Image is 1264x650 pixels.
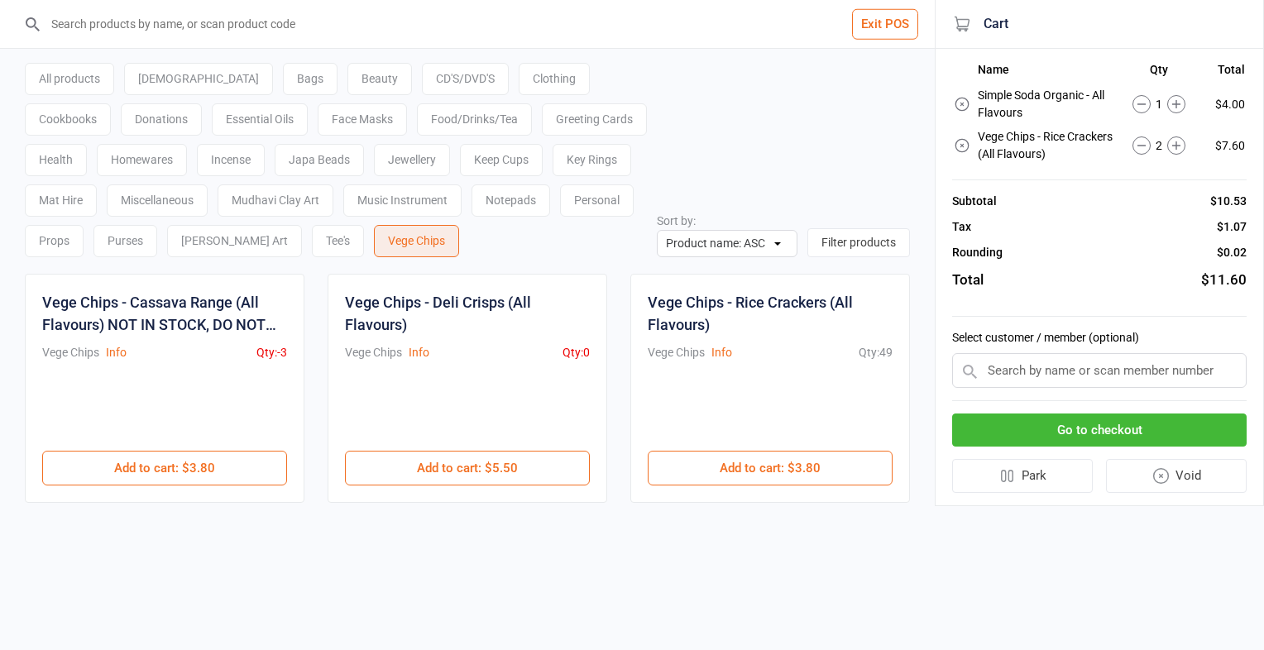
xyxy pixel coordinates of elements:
[42,451,287,485] button: Add to cart: $3.80
[1217,218,1247,236] div: $1.07
[952,244,1003,261] div: Rounding
[460,144,543,176] div: Keep Cups
[978,63,1114,83] th: Name
[952,329,1247,347] label: Select customer / member (optional)
[807,228,910,257] button: Filter products
[1116,63,1202,83] th: Qty
[345,451,590,485] button: Add to cart: $5.50
[374,144,450,176] div: Jewellery
[343,184,462,217] div: Music Instrument
[345,291,590,336] div: Vege Chips - Deli Crisps (All Flavours)
[25,225,84,257] div: Props
[1201,270,1247,291] div: $11.60
[275,144,364,176] div: Japa Beads
[97,144,187,176] div: Homewares
[25,63,114,95] div: All products
[212,103,308,136] div: Essential Oils
[106,344,127,361] button: Info
[648,344,705,361] div: Vege Chips
[1204,63,1245,83] th: Total
[560,184,634,217] div: Personal
[312,225,364,257] div: Tee's
[952,270,984,291] div: Total
[563,344,590,361] div: Qty: 0
[657,214,696,227] label: Sort by:
[472,184,550,217] div: Notepads
[256,344,287,361] div: Qty: -3
[952,193,997,210] div: Subtotal
[852,9,918,40] button: Exit POS
[952,353,1247,388] input: Search by name or scan member number
[283,63,338,95] div: Bags
[1116,95,1202,113] div: 1
[1116,136,1202,155] div: 2
[648,291,893,336] div: Vege Chips - Rice Crackers (All Flavours)
[542,103,647,136] div: Greeting Cards
[374,225,459,257] div: Vege Chips
[42,291,287,336] div: Vege Chips - Cassava Range (All Flavours) NOT IN STOCK, DO NOT SELL UNDER THIS NAME
[197,144,265,176] div: Incense
[417,103,532,136] div: Food/Drinks/Tea
[107,184,208,217] div: Miscellaneous
[218,184,333,217] div: Mudhavi Clay Art
[1204,126,1245,165] td: $7.60
[25,144,87,176] div: Health
[422,63,509,95] div: CD'S/DVD'S
[25,103,111,136] div: Cookbooks
[347,63,412,95] div: Beauty
[952,459,1093,493] button: Park
[952,413,1247,447] button: Go to checkout
[42,344,99,361] div: Vege Chips
[1210,193,1247,210] div: $10.53
[124,63,273,95] div: [DEMOGRAPHIC_DATA]
[859,344,893,361] div: Qty: 49
[952,218,971,236] div: Tax
[711,344,732,361] button: Info
[345,344,402,361] div: Vege Chips
[519,63,590,95] div: Clothing
[648,451,893,485] button: Add to cart: $3.80
[25,184,97,217] div: Mat Hire
[1204,84,1245,124] td: $4.00
[1106,459,1247,493] button: Void
[978,126,1114,165] td: Vege Chips - Rice Crackers (All Flavours)
[167,225,302,257] div: [PERSON_NAME] Art
[318,103,407,136] div: Face Masks
[121,103,202,136] div: Donations
[409,344,429,361] button: Info
[978,84,1114,124] td: Simple Soda Organic - All Flavours
[1217,244,1247,261] div: $0.02
[93,225,157,257] div: Purses
[553,144,631,176] div: Key Rings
